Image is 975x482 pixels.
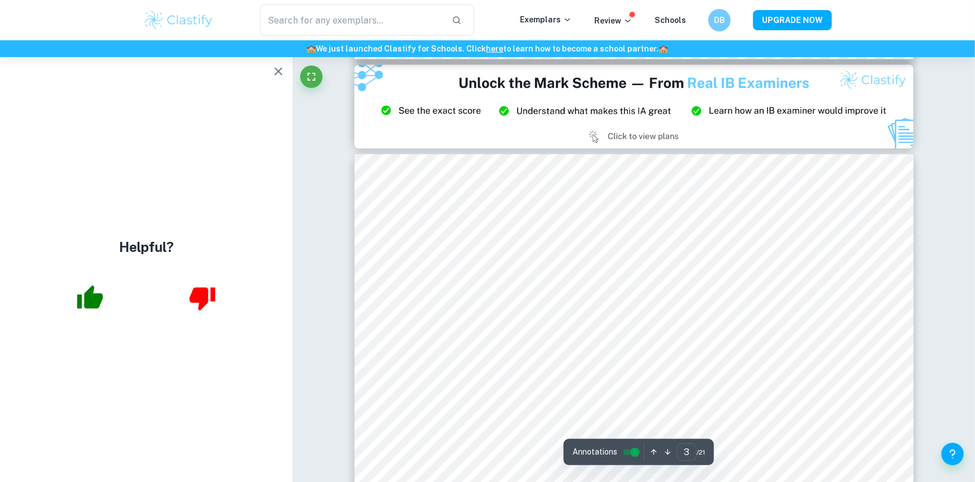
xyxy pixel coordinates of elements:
a: Schools [655,16,686,25]
h6: We just launched Clastify for Schools. Click to learn how to become a school partner. [2,43,973,55]
img: Clastify logo [143,9,214,31]
p: Review [594,15,632,27]
a: here [486,44,504,53]
h4: Helpful? [119,237,174,257]
button: Help and Feedback [941,443,964,465]
p: Exemplars [520,13,572,26]
h6: DB [713,14,726,26]
span: / 21 [697,447,705,457]
button: Fullscreen [300,65,323,88]
input: Search for any exemplars... [260,4,443,36]
span: 🏫 [307,44,316,53]
span: 🏫 [659,44,669,53]
button: DB [708,9,731,31]
button: UPGRADE NOW [753,10,832,30]
img: Ad [354,64,914,148]
span: Annotations [572,446,617,458]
